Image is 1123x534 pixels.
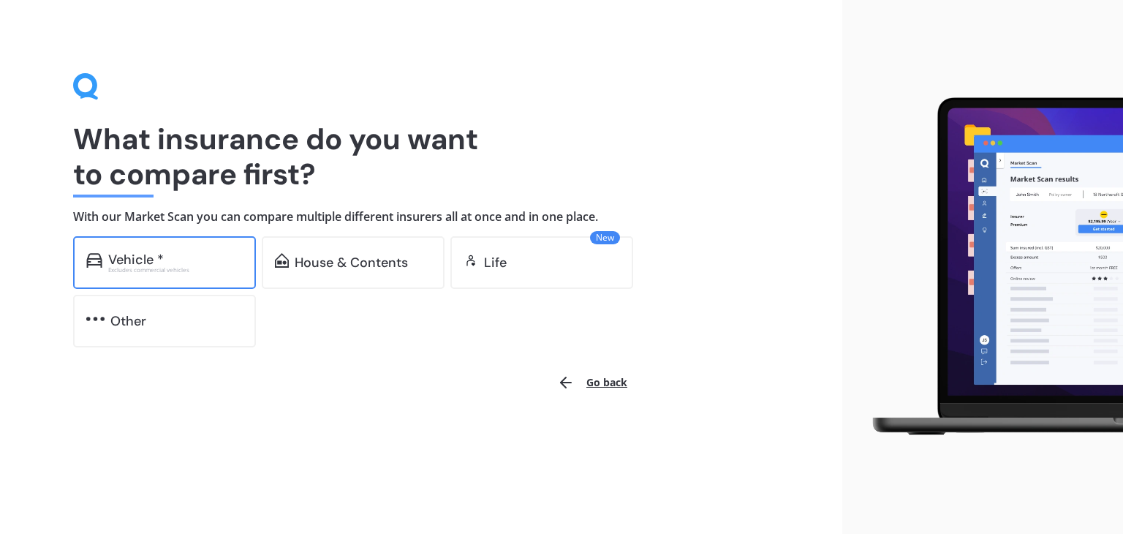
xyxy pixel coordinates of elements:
h1: What insurance do you want to compare first? [73,121,769,192]
h4: With our Market Scan you can compare multiple different insurers all at once and in one place. [73,209,769,225]
img: life.f720d6a2d7cdcd3ad642.svg [464,253,478,268]
img: other.81dba5aafe580aa69f38.svg [86,312,105,326]
div: Excludes commercial vehicles [108,267,243,273]
span: New [590,231,620,244]
div: Vehicle * [108,252,164,267]
img: car.f15378c7a67c060ca3f3.svg [86,253,102,268]
img: home-and-contents.b802091223b8502ef2dd.svg [275,253,289,268]
img: laptop.webp [854,90,1123,443]
div: Other [110,314,146,328]
div: House & Contents [295,255,408,270]
div: Life [484,255,507,270]
button: Go back [548,365,636,400]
